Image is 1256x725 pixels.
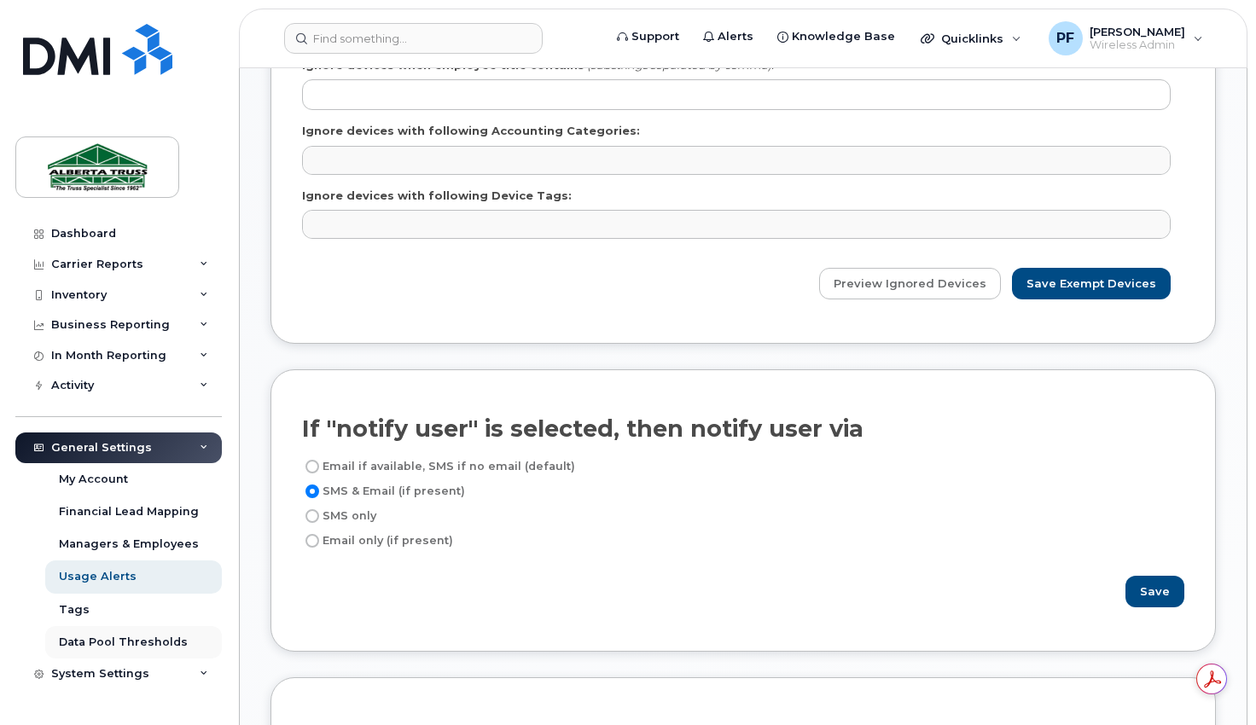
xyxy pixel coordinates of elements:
input: Save Exempt Devices [1012,268,1171,299]
a: Alerts [691,20,765,54]
label: Ignore devices with following Accounting Categories: [302,123,640,139]
input: Email only (if present) [305,534,319,548]
label: SMS & Email (if present) [302,481,465,502]
input: SMS & Email (if present) [305,484,319,498]
span: [PERSON_NAME] [1090,25,1185,38]
label: SMS only [302,506,376,526]
button: Save [1125,576,1184,607]
input: Email if available, SMS if no email (default) [305,460,319,473]
input: SMS only [305,509,319,523]
div: Quicklinks [909,21,1033,55]
span: Support [631,28,679,45]
button: Preview Ignored Devices [819,268,1001,299]
span: Wireless Admin [1090,38,1185,52]
a: Knowledge Base [765,20,907,54]
span: Quicklinks [941,32,1003,45]
a: Support [605,20,691,54]
i: (substrings separated by comma): [587,58,774,72]
div: Paul Foreman [1037,21,1215,55]
label: Email only (if present) [302,531,453,551]
span: PF [1056,28,1074,49]
input: Find something... [284,23,543,54]
h2: If "notify user" is selected, then notify user via [302,416,863,442]
label: Email if available, SMS if no email (default) [302,456,575,477]
span: Alerts [718,28,753,45]
span: Knowledge Base [792,28,895,45]
label: Ignore devices with following Device Tags: [302,188,572,204]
